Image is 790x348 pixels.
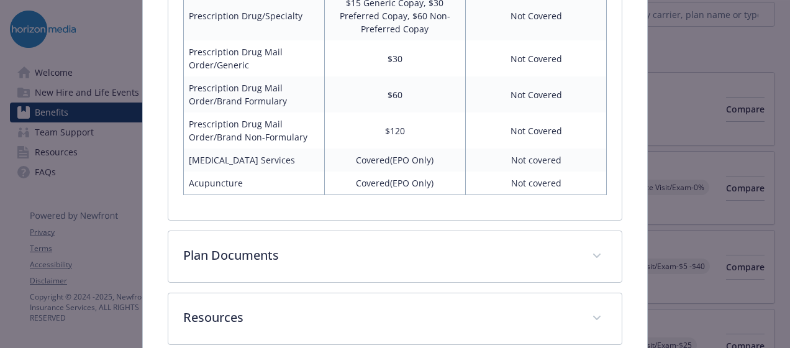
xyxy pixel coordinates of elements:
td: Not Covered [466,112,607,149]
td: Prescription Drug Mail Order/Brand Non-Formulary [183,112,324,149]
td: $30 [324,40,465,76]
td: Prescription Drug Mail Order/Generic [183,40,324,76]
td: Not covered [466,172,607,195]
td: [MEDICAL_DATA] Services [183,149,324,172]
div: Resources [168,293,622,344]
td: $60 [324,76,465,112]
td: Not covered [466,149,607,172]
div: Plan Documents [168,231,622,282]
td: Not Covered [466,40,607,76]
td: Prescription Drug Mail Order/Brand Formulary [183,76,324,112]
td: Not Covered [466,76,607,112]
p: Resources [183,308,577,327]
p: Plan Documents [183,246,577,265]
td: Covered(EPO Only) [324,149,465,172]
td: $120 [324,112,465,149]
td: Acupuncture [183,172,324,195]
td: Covered(EPO Only) [324,172,465,195]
